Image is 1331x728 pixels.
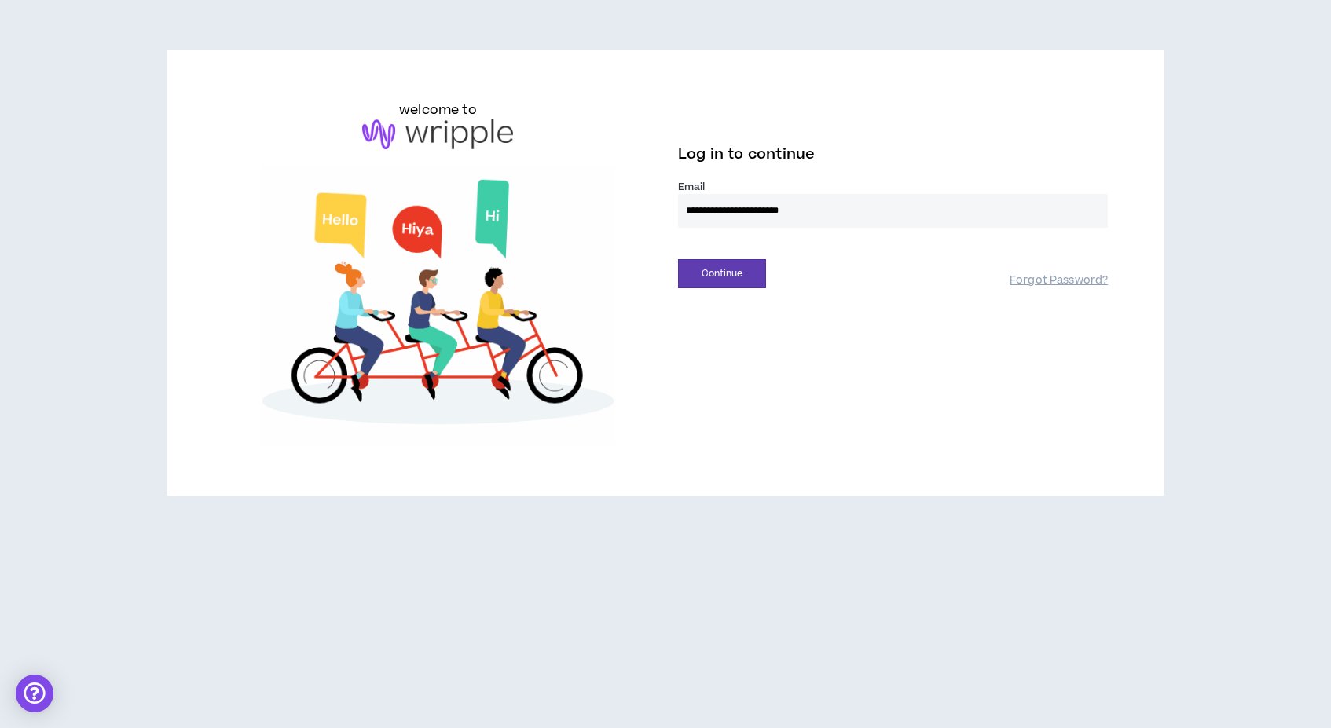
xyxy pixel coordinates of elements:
img: Welcome to Wripple [223,165,653,445]
h6: welcome to [399,101,477,119]
img: logo-brand.png [362,119,513,149]
div: Open Intercom Messenger [16,675,53,712]
label: Email [678,180,1108,194]
span: Log in to continue [678,145,815,164]
a: Forgot Password? [1010,273,1108,288]
button: Continue [678,259,766,288]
